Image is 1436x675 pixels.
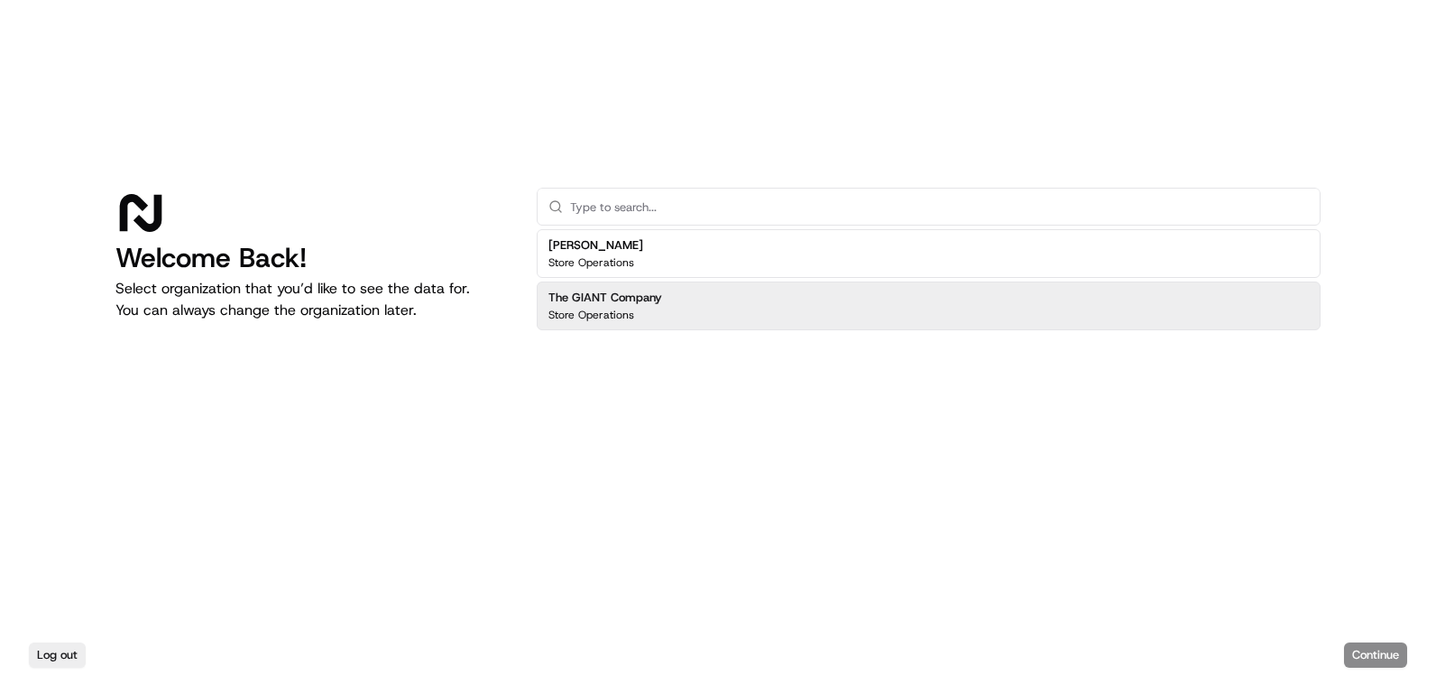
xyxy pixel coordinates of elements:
[115,242,508,274] h1: Welcome Back!
[29,643,86,668] button: Log out
[115,278,508,321] p: Select organization that you’d like to see the data for. You can always change the organization l...
[548,237,643,254] h2: [PERSON_NAME]
[570,189,1309,225] input: Type to search...
[548,308,634,322] p: Store Operations
[537,226,1321,334] div: Suggestions
[548,255,634,270] p: Store Operations
[548,290,662,306] h2: The GIANT Company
